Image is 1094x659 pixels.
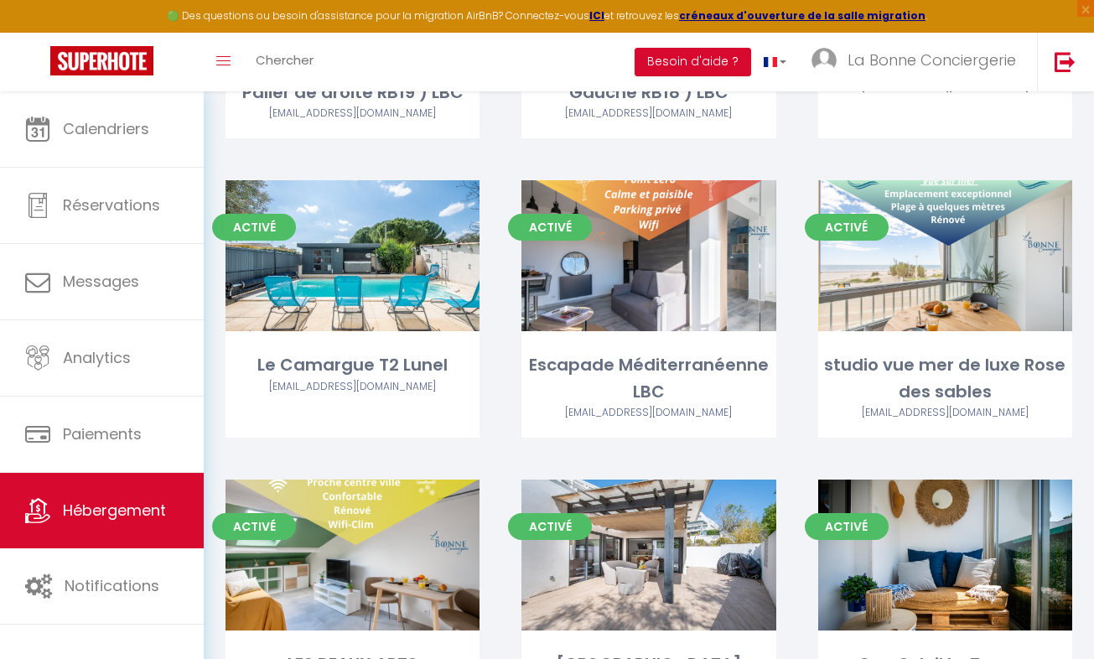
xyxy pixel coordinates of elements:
[226,352,480,378] div: Le Camargue T2 Lunel
[521,405,775,421] div: Airbnb
[848,49,1016,70] span: La Bonne Conciergerie
[1023,584,1081,646] iframe: Chat
[521,352,775,405] div: Escapade Méditerranéenne LBC
[63,271,139,292] span: Messages
[226,379,480,395] div: Airbnb
[811,48,837,73] img: ...
[679,8,925,23] a: créneaux d'ouverture de la salle migration
[799,33,1037,91] a: ... La Bonne Conciergerie
[212,214,296,241] span: Activé
[226,106,480,122] div: Airbnb
[50,46,153,75] img: Super Booking
[243,33,326,91] a: Chercher
[1055,51,1076,72] img: logout
[521,106,775,122] div: Airbnb
[63,347,131,368] span: Analytics
[256,51,314,69] span: Chercher
[508,513,592,540] span: Activé
[818,352,1072,405] div: studio vue mer de luxe Rose des sables
[805,513,889,540] span: Activé
[63,500,166,521] span: Hébergement
[589,8,604,23] a: ICI
[818,405,1072,421] div: Airbnb
[805,214,889,241] span: Activé
[635,48,751,76] button: Besoin d'aide ?
[65,575,159,596] span: Notifications
[63,423,142,444] span: Paiements
[63,195,160,215] span: Réservations
[212,513,296,540] span: Activé
[13,7,64,57] button: Ouvrir le widget de chat LiveChat
[508,214,592,241] span: Activé
[63,118,149,139] span: Calendriers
